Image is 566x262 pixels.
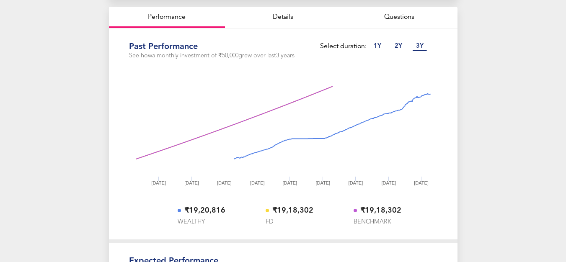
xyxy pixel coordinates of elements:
[412,42,427,51] p: 3 Y
[129,52,295,60] p: See how a monthly investment of ₹50,000 grew over last 3 years
[315,180,330,185] tspan: [DATE]
[184,180,199,185] tspan: [DATE]
[250,180,264,185] tspan: [DATE]
[414,180,429,185] tspan: [DATE]
[178,218,205,226] p: wealthy
[282,180,297,185] tspan: [DATE]
[360,205,401,215] p: ₹19,18,302
[266,218,274,226] p: fd
[109,7,225,28] div: Performance
[184,205,225,215] p: ₹19,20,816
[348,180,363,185] tspan: [DATE]
[272,205,313,215] p: ₹19,18,302
[354,218,391,226] p: benchmark
[129,42,198,52] h1: Past performance
[391,42,406,51] p: 2 Y
[341,7,457,28] div: Questions
[320,42,430,51] div: Select duration:
[370,42,385,51] p: 1 Y
[381,180,396,185] tspan: [DATE]
[225,7,341,28] div: Details
[151,180,166,185] tspan: [DATE]
[217,180,231,185] tspan: [DATE]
